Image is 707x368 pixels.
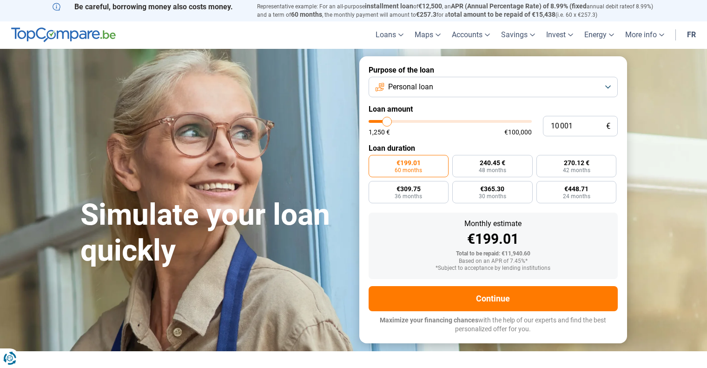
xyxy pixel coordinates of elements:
[563,193,590,200] font: 24 months
[479,193,506,200] font: 30 months
[369,286,618,311] button: Continue
[451,2,572,10] font: APR (Annual Percentage Rate) of 8.99% (
[501,30,528,39] font: Savings
[546,30,566,39] font: Invest
[74,2,233,11] font: Be careful, borrowing money also costs money.
[369,66,434,74] font: Purpose of the loan
[681,21,701,49] a: fr
[606,121,610,131] font: €
[452,30,482,39] font: Accounts
[395,167,422,174] font: 60 months
[388,82,433,91] font: Personal loan
[579,21,620,49] a: Energy
[11,27,116,42] img: TopCompare
[455,316,606,333] font: with the help of our experts and find the best personalized offer for you.
[369,105,413,114] font: Loan amount
[380,316,478,324] font: Maximize your financing chances
[584,30,607,39] font: Energy
[409,21,446,49] a: Maps
[480,159,505,167] font: 240.45 €
[369,144,415,153] font: Loan duration
[541,21,579,49] a: Invest
[456,250,530,257] font: Total to be repaid: €11,940.60
[625,30,657,39] font: More info
[620,21,670,49] a: More info
[376,30,396,39] font: Loans
[369,128,390,136] font: 1,250 €
[479,167,506,174] font: 48 months
[369,77,618,97] button: Personal loan
[555,12,597,18] font: (i.e. 60 x €257.3)
[564,159,589,167] font: 270.12 €
[257,3,653,18] font: of 8.99%) and a term of
[564,185,588,193] font: €448.71
[291,11,322,18] font: 60 months
[322,12,416,18] font: , the monthly payment will amount to
[257,3,365,10] font: Representative example: For an all-purpose
[563,167,590,174] font: 42 months
[572,2,587,10] font: fixed
[467,231,519,247] font: €199.01
[442,3,451,10] font: , an
[370,21,409,49] a: Loans
[396,185,421,193] font: €309.75
[587,3,629,10] font: annual debit rate
[396,159,421,167] font: €199.01
[496,21,541,49] a: Savings
[476,294,510,303] font: Continue
[464,219,522,228] font: Monthly estimate
[365,2,413,10] font: installment loan
[459,258,528,264] font: Based on an APR of 7.45%*
[80,197,330,268] font: Simulate your loan quickly
[395,193,422,200] font: 36 months
[413,3,418,10] font: of
[436,265,550,271] font: *Subject to acceptance by lending institutions
[416,11,436,18] font: €257.3
[448,11,555,18] font: total amount to be repaid of €15,438
[415,30,433,39] font: Maps
[687,30,696,39] font: fr
[418,2,442,10] font: €12,500
[436,12,448,18] font: for a
[480,185,504,193] font: €365.30
[446,21,496,49] a: Accounts
[504,128,532,136] font: €100,000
